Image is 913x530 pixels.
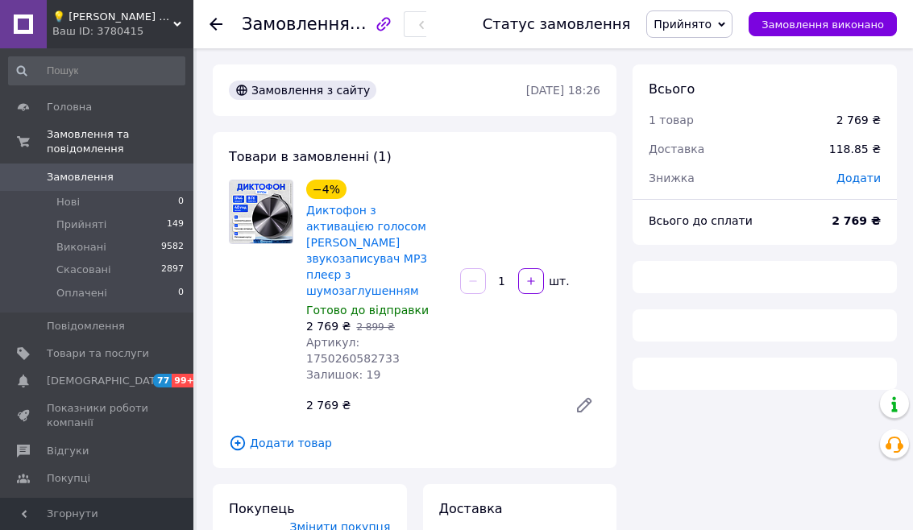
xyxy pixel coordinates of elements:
[306,304,429,317] span: Готово до відправки
[649,214,753,227] span: Всього до сплати
[172,374,198,387] span: 99+
[242,14,350,34] span: Замовлення
[161,263,184,277] span: 2897
[167,217,184,232] span: 149
[306,368,380,381] span: Залишок: 19
[832,214,881,227] b: 2 769 ₴
[306,180,347,199] div: −4%
[306,204,427,297] a: Диктофон з активацією голосом [PERSON_NAME] звукозаписувач МР3 плеєр з шумозаглушенням
[654,18,712,31] span: Прийнято
[300,394,562,416] div: 2 769 ₴
[439,501,503,516] span: Доставка
[47,444,89,458] span: Відгуки
[229,501,295,516] span: Покупець
[47,170,114,184] span: Замовлення
[56,195,80,209] span: Нові
[178,286,184,300] span: 0
[47,471,90,486] span: Покупці
[56,240,106,255] span: Виконані
[356,321,394,333] span: 2 899 ₴
[229,149,392,164] span: Товари в замовленні (1)
[229,81,376,100] div: Замовлення з сайту
[649,114,694,126] span: 1 товар
[306,336,400,365] span: Артикул: 1750260582733
[47,346,149,361] span: Товари та послуги
[306,320,351,333] span: 2 769 ₴
[526,84,600,97] time: [DATE] 18:26
[820,131,890,167] div: 118.85 ₴
[47,401,149,430] span: Показники роботи компанії
[47,374,166,388] span: [DEMOGRAPHIC_DATA]
[47,127,193,156] span: Замовлення та повідомлення
[56,217,106,232] span: Прийняті
[52,10,173,24] span: 💡 SVITAЄ - Перевірена техніка для дому та гаджети для догляду за собою
[47,319,125,333] span: Повідомлення
[8,56,185,85] input: Пошук
[210,16,222,32] div: Повернутися назад
[649,143,704,155] span: Доставка
[749,12,897,36] button: Замовлення виконано
[56,286,107,300] span: Оплачені
[836,172,881,184] span: Додати
[762,19,884,31] span: Замовлення виконано
[47,100,92,114] span: Головна
[568,389,600,421] a: Редагувати
[178,195,184,209] span: 0
[836,112,881,128] div: 2 769 ₴
[153,374,172,387] span: 77
[483,16,631,32] div: Статус замовлення
[161,240,184,255] span: 9582
[52,24,193,39] div: Ваш ID: 3780415
[230,180,293,243] img: Диктофон з активацією голосом міні цифровий звукозаписувач МР3 плеєр з шумозаглушенням
[546,273,571,289] div: шт.
[56,263,111,277] span: Скасовані
[649,172,695,184] span: Знижка
[649,81,695,97] span: Всього
[229,434,600,452] span: Додати товар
